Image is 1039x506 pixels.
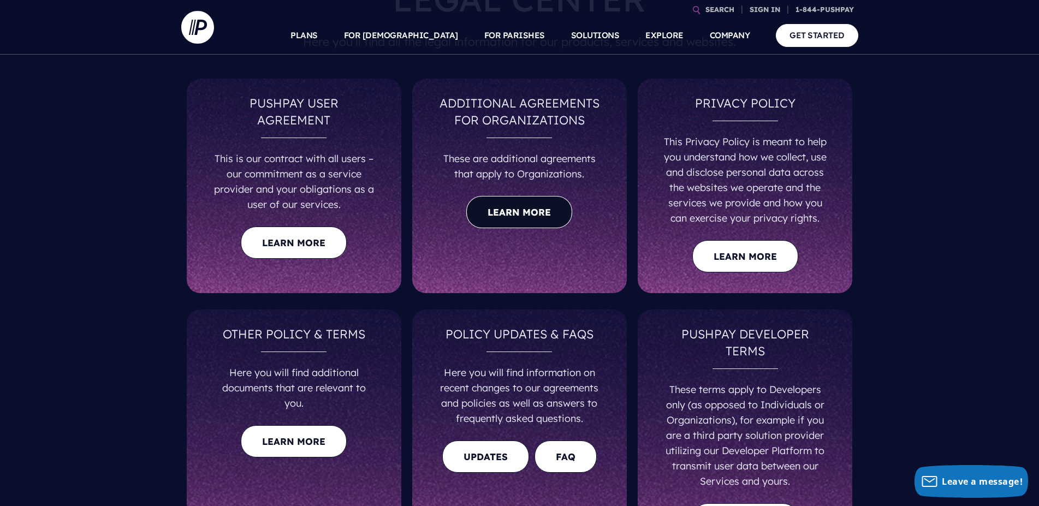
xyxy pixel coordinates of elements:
[241,425,347,457] a: Learn more
[663,326,827,368] h4: PUSHPAY DEVELOPER TERMS
[437,147,602,182] h5: These are additional agreements that apply to Organizations.
[776,24,858,46] a: GET STARTED
[571,16,620,55] a: SOLUTIONS
[645,16,684,55] a: EXPLORE
[442,440,529,473] a: UPDATES
[484,16,545,55] a: FOR PARISHES
[663,95,827,121] h4: PRIVACY POLICY
[437,95,602,138] h4: ADDITIONAL AGREEMENTS FOR ORGANIZATIONS
[466,196,572,228] a: Learn more
[437,326,602,352] h4: POLICY UPDATES & FAQS
[915,465,1028,498] button: Leave a message!
[942,475,1023,487] span: Leave a message!
[535,440,597,473] a: FAQ
[212,95,376,138] h4: PUSHPAY USER AGREEMENT
[212,361,376,411] h5: Here you will find additional documents that are relevant to you.
[710,16,750,55] a: COMPANY
[241,227,347,259] a: Learn more
[663,130,827,226] h5: This Privacy Policy is meant to help you understand how we collect, use and disclose personal dat...
[212,326,376,352] h4: OTHER POLICY & TERMS
[344,16,458,55] a: FOR [DEMOGRAPHIC_DATA]
[290,16,318,55] a: PLANS
[437,361,602,426] h5: Here you will find information on recent changes to our agreements and policies as well as answer...
[663,378,827,489] h5: These terms apply to Developers only (as opposed to Individuals or Organizations), for example if...
[692,240,798,272] a: Learn more
[212,147,376,212] h5: This is our contract with all users – our commitment as a service provider and your obligations a...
